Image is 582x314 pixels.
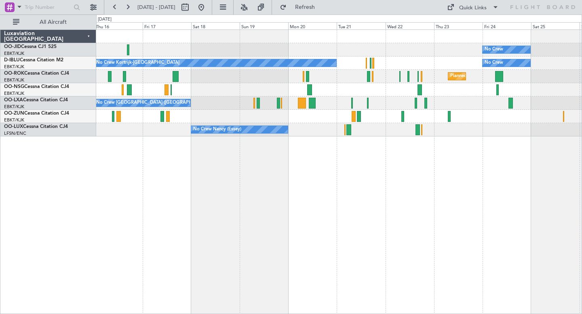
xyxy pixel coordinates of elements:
[483,22,531,29] div: Fri 24
[240,22,288,29] div: Sun 19
[4,58,63,63] a: D-IBLUCessna Citation M2
[485,57,503,69] div: No Crew
[96,97,232,109] div: No Crew [GEOGRAPHIC_DATA] ([GEOGRAPHIC_DATA] National)
[288,22,337,29] div: Mon 20
[4,71,69,76] a: OO-ROKCessna Citation CJ4
[4,98,23,103] span: OO-LXA
[4,64,24,70] a: EBKT/KJK
[4,124,68,129] a: OO-LUXCessna Citation CJ4
[94,22,143,29] div: Thu 16
[434,22,483,29] div: Thu 23
[4,84,69,89] a: OO-NSGCessna Citation CJ4
[337,22,385,29] div: Tue 21
[193,124,241,136] div: No Crew Nancy (Essey)
[485,44,503,56] div: No Crew
[4,77,24,83] a: EBKT/KJK
[9,16,88,29] button: All Aircraft
[25,1,71,13] input: Trip Number
[4,111,24,116] span: OO-ZUN
[288,4,322,10] span: Refresh
[4,117,24,123] a: EBKT/KJK
[4,84,24,89] span: OO-NSG
[531,22,580,29] div: Sat 25
[143,22,191,29] div: Fri 17
[98,16,112,23] div: [DATE]
[276,1,325,14] button: Refresh
[4,44,21,49] span: OO-JID
[4,44,57,49] a: OO-JIDCessna CJ1 525
[4,124,23,129] span: OO-LUX
[21,19,85,25] span: All Aircraft
[4,130,26,136] a: LFSN/ENC
[386,22,434,29] div: Wed 22
[4,111,69,116] a: OO-ZUNCessna Citation CJ4
[4,50,24,57] a: EBKT/KJK
[4,58,20,63] span: D-IBLU
[137,4,175,11] span: [DATE] - [DATE]
[4,71,24,76] span: OO-ROK
[191,22,240,29] div: Sat 18
[96,57,179,69] div: No Crew Kortrijk-[GEOGRAPHIC_DATA]
[4,104,24,110] a: EBKT/KJK
[4,98,68,103] a: OO-LXACessna Citation CJ4
[450,70,544,82] div: Planned Maint Kortrijk-[GEOGRAPHIC_DATA]
[4,90,24,96] a: EBKT/KJK
[443,1,503,14] button: Quick Links
[459,4,487,12] div: Quick Links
